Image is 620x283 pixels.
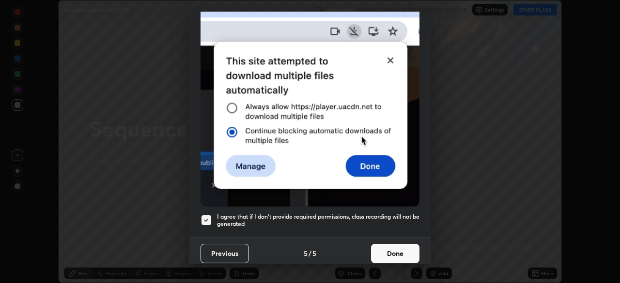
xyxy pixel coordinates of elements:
button: Done [371,244,419,263]
h5: I agree that if I don't provide required permissions, class recording will not be generated [217,213,419,228]
h4: / [309,248,311,258]
h4: 5 [312,248,316,258]
button: Previous [201,244,249,263]
h4: 5 [304,248,308,258]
